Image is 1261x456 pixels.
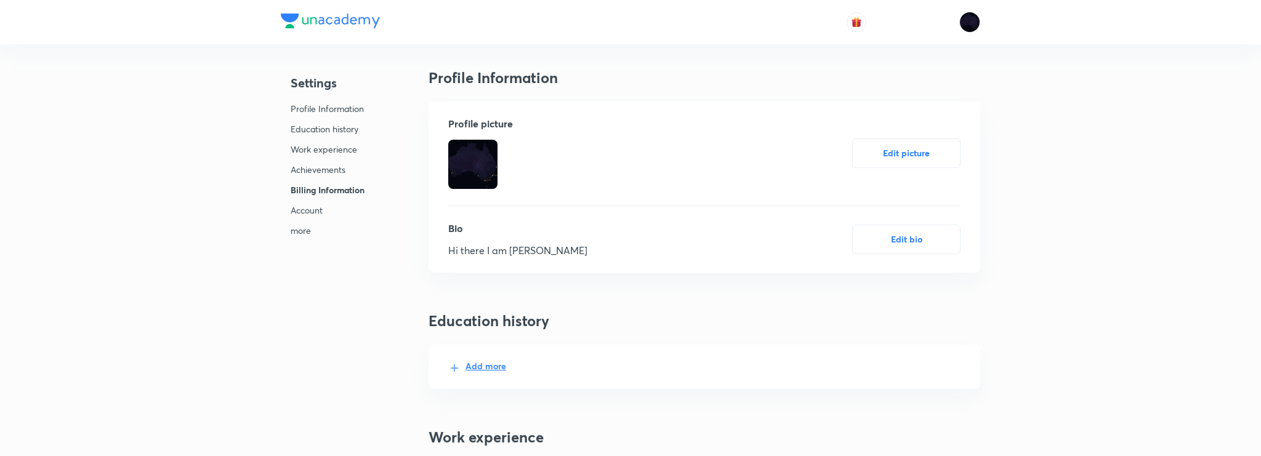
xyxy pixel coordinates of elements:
[465,359,506,372] p: Add more
[847,12,866,32] button: avatar
[291,204,365,217] p: Account
[291,143,365,156] p: Work experience
[448,221,587,236] p: Bio
[448,116,513,131] p: Profile picture
[448,243,587,258] p: Hi there I am [PERSON_NAME]
[852,138,961,168] button: Edit picture
[429,312,980,330] h3: Education history
[448,140,498,189] img: Avatar
[291,183,365,196] p: Billing Information
[281,14,380,31] a: Company Logo
[291,74,365,92] h4: Settings
[291,102,365,115] p: Profile Information
[959,12,980,33] img: Megha Gor
[429,428,980,446] h3: Work experience
[291,122,365,135] p: Education history
[851,17,862,28] img: avatar
[852,225,961,254] button: Edit bio
[429,69,980,87] h3: Profile Information
[281,14,380,28] img: Company Logo
[291,224,365,237] p: more
[291,163,365,176] p: Achievements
